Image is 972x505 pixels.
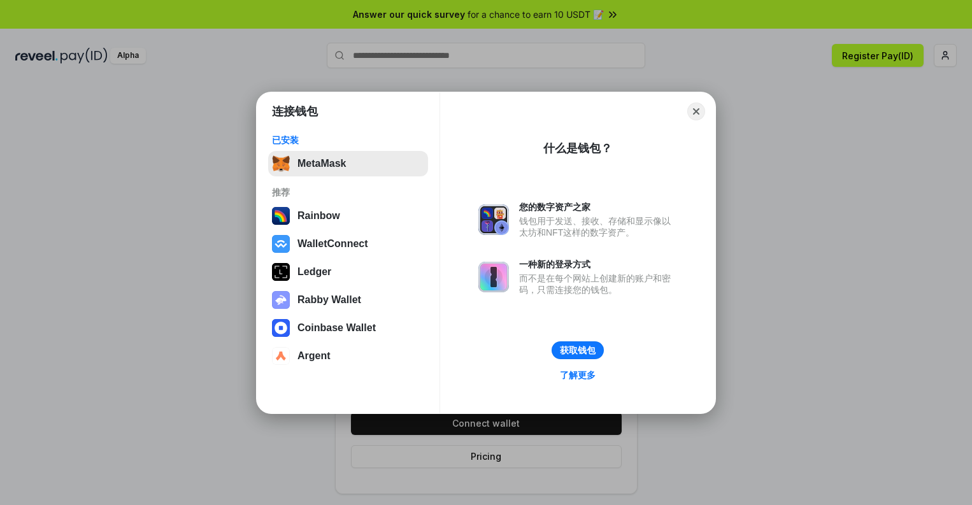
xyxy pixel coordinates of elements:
div: 一种新的登录方式 [519,259,677,270]
button: Rainbow [268,203,428,229]
div: Rabby Wallet [297,294,361,306]
div: Ledger [297,266,331,278]
button: Coinbase Wallet [268,315,428,341]
div: 获取钱包 [560,345,596,356]
button: Ledger [268,259,428,285]
button: Close [687,103,705,120]
div: 您的数字资产之家 [519,201,677,213]
img: svg+xml,%3Csvg%20width%3D%2228%22%20height%3D%2228%22%20viewBox%3D%220%200%2028%2028%22%20fill%3D... [272,235,290,253]
div: MetaMask [297,158,346,169]
div: Rainbow [297,210,340,222]
div: 而不是在每个网站上创建新的账户和密码，只需连接您的钱包。 [519,273,677,295]
div: 推荐 [272,187,424,198]
button: WalletConnect [268,231,428,257]
a: 了解更多 [552,367,603,383]
div: Coinbase Wallet [297,322,376,334]
img: svg+xml,%3Csvg%20xmlns%3D%22http%3A%2F%2Fwww.w3.org%2F2000%2Fsvg%22%20fill%3D%22none%22%20viewBox... [272,291,290,309]
div: WalletConnect [297,238,368,250]
div: 钱包用于发送、接收、存储和显示像以太坊和NFT这样的数字资产。 [519,215,677,238]
img: svg+xml,%3Csvg%20width%3D%2228%22%20height%3D%2228%22%20viewBox%3D%220%200%2028%2028%22%20fill%3D... [272,319,290,337]
div: Argent [297,350,331,362]
img: svg+xml,%3Csvg%20xmlns%3D%22http%3A%2F%2Fwww.w3.org%2F2000%2Fsvg%22%20width%3D%2228%22%20height%3... [272,263,290,281]
h1: 连接钱包 [272,104,318,119]
img: svg+xml,%3Csvg%20xmlns%3D%22http%3A%2F%2Fwww.w3.org%2F2000%2Fsvg%22%20fill%3D%22none%22%20viewBox... [478,262,509,292]
div: 已安装 [272,134,424,146]
img: svg+xml,%3Csvg%20xmlns%3D%22http%3A%2F%2Fwww.w3.org%2F2000%2Fsvg%22%20fill%3D%22none%22%20viewBox... [478,204,509,235]
button: Argent [268,343,428,369]
img: svg+xml,%3Csvg%20width%3D%22120%22%20height%3D%22120%22%20viewBox%3D%220%200%20120%20120%22%20fil... [272,207,290,225]
img: svg+xml,%3Csvg%20fill%3D%22none%22%20height%3D%2233%22%20viewBox%3D%220%200%2035%2033%22%20width%... [272,155,290,173]
div: 了解更多 [560,369,596,381]
button: 获取钱包 [552,341,604,359]
div: 什么是钱包？ [543,141,612,156]
button: MetaMask [268,151,428,176]
img: svg+xml,%3Csvg%20width%3D%2228%22%20height%3D%2228%22%20viewBox%3D%220%200%2028%2028%22%20fill%3D... [272,347,290,365]
button: Rabby Wallet [268,287,428,313]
